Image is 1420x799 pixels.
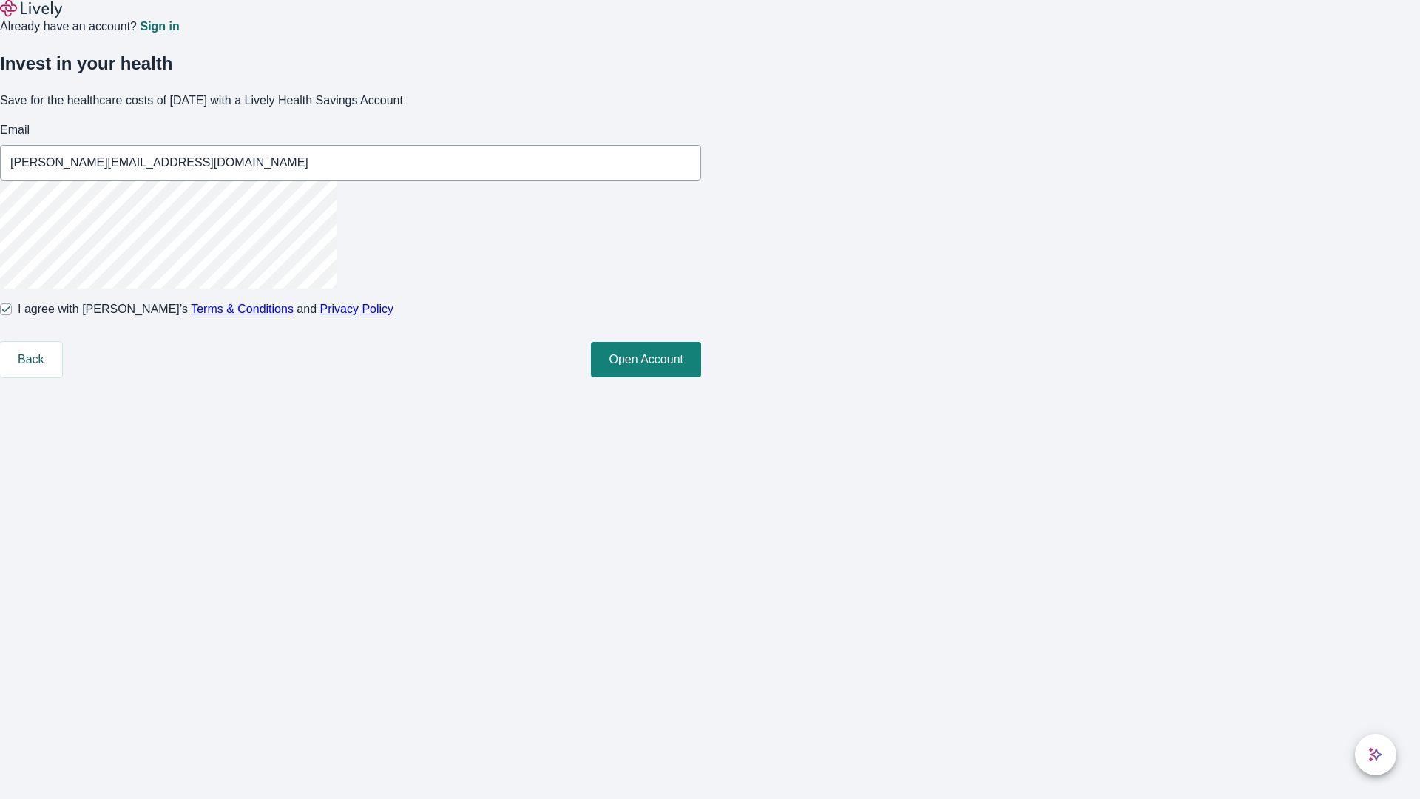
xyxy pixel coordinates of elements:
[140,21,179,33] a: Sign in
[591,342,701,377] button: Open Account
[320,303,394,315] a: Privacy Policy
[18,300,393,318] span: I agree with [PERSON_NAME]’s and
[1355,734,1396,775] button: chat
[191,303,294,315] a: Terms & Conditions
[1368,747,1383,762] svg: Lively AI Assistant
